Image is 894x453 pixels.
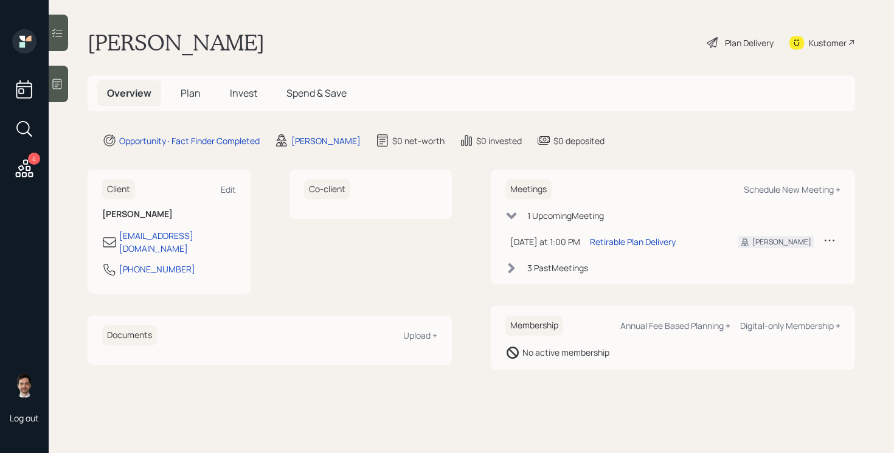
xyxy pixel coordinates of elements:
[304,179,350,199] h6: Co-client
[590,235,676,248] div: Retirable Plan Delivery
[740,320,840,331] div: Digital-only Membership +
[119,263,195,275] div: [PHONE_NUMBER]
[286,86,347,100] span: Spend & Save
[10,412,39,424] div: Log out
[403,330,437,341] div: Upload +
[119,134,260,147] div: Opportunity · Fact Finder Completed
[181,86,201,100] span: Plan
[553,134,605,147] div: $0 deposited
[28,153,40,165] div: 4
[230,86,257,100] span: Invest
[744,184,840,195] div: Schedule New Meeting +
[102,325,157,345] h6: Documents
[476,134,522,147] div: $0 invested
[102,179,135,199] h6: Client
[291,134,361,147] div: [PERSON_NAME]
[107,86,151,100] span: Overview
[505,179,552,199] h6: Meetings
[88,29,265,56] h1: [PERSON_NAME]
[752,237,811,247] div: [PERSON_NAME]
[12,373,36,398] img: jonah-coleman-headshot.png
[809,36,847,49] div: Kustomer
[392,134,445,147] div: $0 net-worth
[527,209,604,222] div: 1 Upcoming Meeting
[527,261,588,274] div: 3 Past Meeting s
[510,235,580,248] div: [DATE] at 1:00 PM
[221,184,236,195] div: Edit
[102,209,236,220] h6: [PERSON_NAME]
[725,36,774,49] div: Plan Delivery
[505,316,563,336] h6: Membership
[119,229,236,255] div: [EMAIL_ADDRESS][DOMAIN_NAME]
[522,346,609,359] div: No active membership
[620,320,730,331] div: Annual Fee Based Planning +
